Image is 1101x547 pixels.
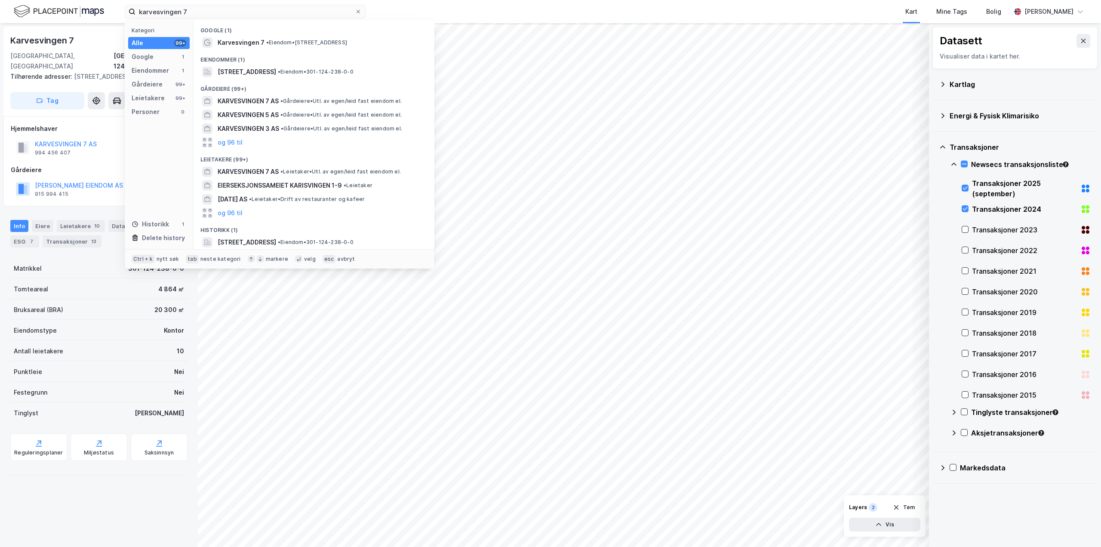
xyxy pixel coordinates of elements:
span: KARVESVINGEN 5 AS [218,110,279,120]
div: Transaksjoner 2016 [972,369,1077,380]
span: Leietaker • Drift av restauranter og kafeer [249,196,365,203]
div: Transaksjoner 2024 [972,204,1077,214]
div: velg [304,256,316,263]
div: Tooltip anchor [1037,429,1045,437]
div: Tinglyst [14,408,38,418]
div: Nei [174,367,184,377]
div: tab [186,255,199,263]
div: Saksinnsyn [145,449,174,456]
button: og 96 til [218,137,243,148]
span: KARVESVINGEN 7 AS [218,167,279,177]
span: [DATE] AS [218,194,247,204]
iframe: Chat Widget [1058,506,1101,547]
div: Transaksjoner 2022 [972,245,1077,256]
div: Transaksjoner 2015 [972,390,1077,400]
div: markere [266,256,288,263]
div: 2 [869,503,877,512]
div: Hjemmelshaver [11,124,187,134]
div: Bruksareal (BRA) [14,305,63,315]
div: Info [10,220,28,232]
div: [GEOGRAPHIC_DATA], 124/238 [114,51,188,71]
div: Tooltip anchor [1062,161,1070,168]
div: 99+ [174,40,186,46]
span: Eiendom • 301-124-238-0-0 [278,239,354,246]
span: • [280,98,283,104]
div: 4 864 ㎡ [158,284,184,294]
div: Festegrunn [14,387,47,398]
div: Punktleie [14,367,42,377]
div: 1 [179,67,186,74]
span: Leietaker [344,182,372,189]
div: Leietakere (99+) [194,149,434,165]
div: Tomteareal [14,284,48,294]
div: Transaksjoner 2021 [972,266,1077,276]
div: Transaksjoner 2018 [972,328,1077,338]
span: EIERSEKSJONSSAMEIET KARISVINGEN 1-9 [218,180,342,191]
div: neste kategori [200,256,241,263]
div: Google [132,52,154,62]
span: Leietaker • Utl. av egen/leid fast eiendom el. [280,168,401,175]
div: 10 [92,222,101,230]
div: 0 [179,108,186,115]
div: Kontrollprogram for chat [1058,506,1101,547]
div: Aksjetransaksjoner [971,428,1091,438]
span: [STREET_ADDRESS] [218,237,276,247]
div: ESG [10,235,39,247]
span: KARVESVINGEN 7 AS [218,96,279,106]
div: Historikk [132,219,169,229]
div: Karvesvingen 7 [10,34,76,47]
button: og 96 til [218,208,243,218]
span: KARVESVINGEN 3 AS [218,124,279,134]
span: • [266,39,269,46]
div: 10 [177,346,184,356]
div: Kartlag [950,79,1091,90]
img: logo.f888ab2527a4732fd821a326f86c7f29.svg [14,4,104,19]
span: • [344,182,346,189]
div: Datasett [108,220,151,232]
div: Energi & Fysisk Klimarisiko [950,111,1091,121]
div: Eiere [32,220,53,232]
button: Tag [10,92,84,109]
div: 994 456 407 [35,149,71,156]
div: Visualiser data i kartet her. [940,51,1090,62]
div: avbryt [337,256,355,263]
div: Miljøstatus [84,449,114,456]
div: Datasett [940,34,982,48]
div: Bolig [986,6,1001,17]
span: Gårdeiere • Utl. av egen/leid fast eiendom el. [281,125,402,132]
button: Vis [849,518,920,532]
div: Leietakere [57,220,105,232]
div: [PERSON_NAME] [1024,6,1073,17]
div: Matrikkel [14,263,42,274]
div: Markedsdata [960,463,1091,473]
div: [GEOGRAPHIC_DATA], [GEOGRAPHIC_DATA] [10,51,114,71]
span: Eiendom • 301-124-238-0-0 [278,68,354,75]
div: 20 300 ㎡ [154,305,184,315]
div: nytt søk [157,256,179,263]
div: 915 994 415 [35,191,68,198]
div: Eiendomstype [14,325,57,336]
div: Alle [132,38,143,48]
div: Transaksjoner 2019 [972,307,1077,318]
div: Nei [174,387,184,398]
span: • [280,168,283,175]
div: Tooltip anchor [1052,408,1059,416]
div: Tinglyste transaksjoner [971,407,1091,417]
span: • [278,68,280,75]
div: Personer [132,107,160,117]
div: Transaksjoner 2025 (september) [972,178,1077,199]
div: Transaksjoner 2020 [972,287,1077,297]
span: • [281,125,283,132]
div: Leietakere [132,93,165,103]
span: Gårdeiere • Utl. av egen/leid fast eiendom el. [280,98,402,105]
span: [STREET_ADDRESS] [218,67,276,77]
span: • [278,239,280,245]
div: Gårdeiere [11,165,187,175]
div: 7 [27,237,36,246]
div: Eiendommer [132,65,169,76]
div: Transaksjoner 2017 [972,349,1077,359]
span: • [280,111,283,118]
span: Eiendom • [STREET_ADDRESS] [266,39,347,46]
div: esc [323,255,336,263]
div: Mine Tags [936,6,967,17]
